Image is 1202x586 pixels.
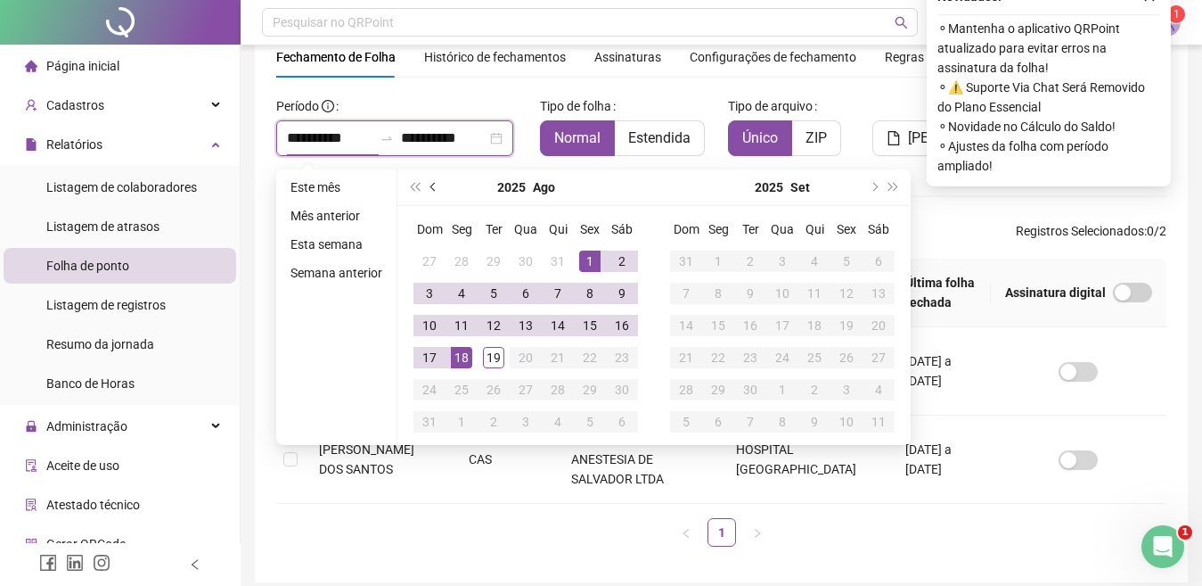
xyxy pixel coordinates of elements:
[672,518,700,547] button: left
[483,347,504,368] div: 19
[798,406,830,438] td: 2025-10-09
[46,419,127,433] span: Administração
[804,347,825,368] div: 25
[413,310,446,342] td: 2025-08-10
[547,283,568,304] div: 7
[510,213,542,245] th: Qua
[670,310,702,342] td: 2025-09-14
[594,51,661,63] span: Assinaturas
[670,245,702,277] td: 2025-08-31
[446,310,478,342] td: 2025-08-11
[510,277,542,310] td: 2025-08-06
[451,283,472,304] div: 4
[766,406,798,438] td: 2025-10-08
[702,245,734,277] td: 2025-09-01
[798,277,830,310] td: 2025-09-11
[380,131,394,145] span: swap-right
[533,169,555,205] button: month panel
[424,169,444,205] button: prev-year
[542,213,574,245] th: Qui
[611,411,633,433] div: 6
[798,213,830,245] th: Qui
[740,283,761,304] div: 9
[836,347,857,368] div: 26
[25,499,37,511] span: solution
[670,374,702,406] td: 2025-09-28
[670,406,702,438] td: 2025-10-05
[863,245,895,277] td: 2025-09-06
[804,315,825,336] div: 18
[542,310,574,342] td: 2025-08-14
[283,262,389,284] li: Semana anterior
[937,136,1160,176] span: ⚬ Ajustes da folha com período ampliado!
[515,283,536,304] div: 6
[863,213,895,245] th: Sáb
[574,310,606,342] td: 2025-08-15
[1016,221,1166,250] span: : 0 / 2
[798,310,830,342] td: 2025-09-18
[766,213,798,245] th: Qua
[868,315,889,336] div: 20
[798,245,830,277] td: 2025-09-04
[606,245,638,277] td: 2025-08-02
[766,245,798,277] td: 2025-09-03
[380,131,394,145] span: to
[515,347,536,368] div: 20
[830,245,863,277] td: 2025-09-05
[579,315,601,336] div: 15
[579,411,601,433] div: 5
[46,498,140,512] span: Atestado técnico
[478,277,510,310] td: 2025-08-05
[734,245,766,277] td: 2025-09-02
[478,342,510,374] td: 2025-08-19
[790,169,810,205] button: month panel
[702,406,734,438] td: 2025-10-06
[542,374,574,406] td: 2025-08-28
[46,376,135,391] span: Banco de Horas
[25,60,37,72] span: home
[557,416,722,504] td: CAS- CLINICA DE ANESTESIA DE SALVADOR LTDA
[542,277,574,310] td: 2025-08-07
[740,315,761,336] div: 16
[728,96,813,116] span: Tipo de arquivo
[836,315,857,336] div: 19
[606,277,638,310] td: 2025-08-09
[722,416,891,504] td: HOSPITAL [GEOGRAPHIC_DATA]
[734,310,766,342] td: 2025-09-16
[675,379,697,400] div: 28
[734,277,766,310] td: 2025-09-09
[574,245,606,277] td: 2025-08-01
[690,51,856,63] span: Configurações de fechamento
[424,50,566,64] span: Histórico de fechamentos
[322,100,334,112] span: info-circle
[830,213,863,245] th: Sex
[446,213,478,245] th: Seg
[25,538,37,550] span: qrcode
[772,379,793,400] div: 1
[675,347,697,368] div: 21
[554,129,601,146] span: Normal
[836,411,857,433] div: 10
[672,518,700,547] li: Página anterior
[891,259,991,327] th: Última folha fechada
[25,459,37,472] span: audit
[734,406,766,438] td: 2025-10-07
[451,347,472,368] div: 18
[702,374,734,406] td: 2025-09-29
[451,315,472,336] div: 11
[772,315,793,336] div: 17
[670,213,702,245] th: Dom
[46,259,129,273] span: Folha de ponto
[46,59,119,73] span: Página inicial
[606,406,638,438] td: 2025-09-06
[419,411,440,433] div: 31
[702,310,734,342] td: 2025-09-15
[574,374,606,406] td: 2025-08-29
[510,342,542,374] td: 2025-08-20
[766,374,798,406] td: 2025-10-01
[868,411,889,433] div: 11
[283,234,389,255] li: Esta semana
[483,315,504,336] div: 12
[675,315,697,336] div: 14
[419,315,440,336] div: 10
